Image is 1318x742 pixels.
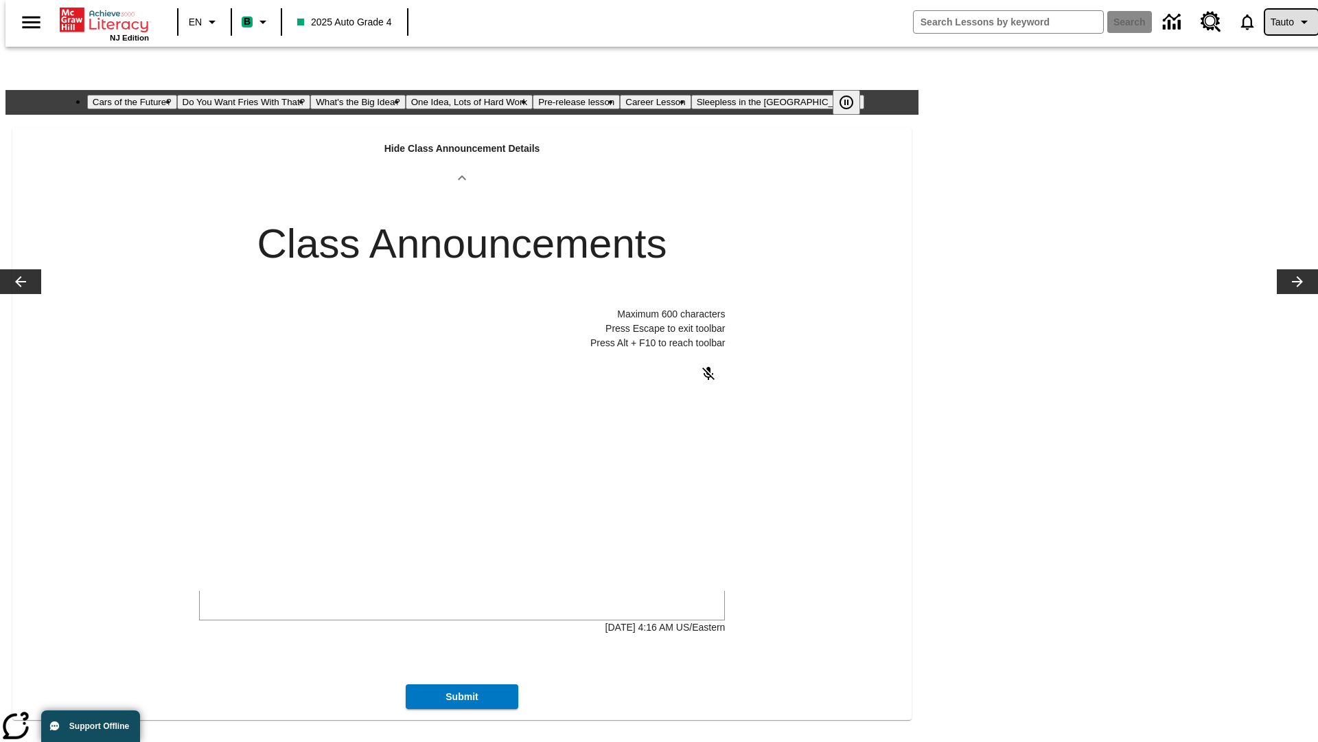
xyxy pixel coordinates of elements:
[691,95,865,109] button: Slide 7 Sleepless in the Animal Kingdom
[1229,4,1265,40] a: Notifications
[199,336,726,350] p: Press Alt + F10 to reach toolbar
[87,95,177,109] button: Slide 1 Cars of the Future?
[620,95,691,109] button: Slide 6 Career Lesson
[1277,269,1318,294] button: Lesson carousel, Next
[5,11,200,36] body: Maximum 600 characters Press Escape to exit toolbar Press Alt + F10 to reach toolbar
[60,6,149,34] a: Home
[189,15,202,30] span: EN
[199,307,726,322] p: Maximum 600 characters
[605,620,726,635] p: [DATE] 4:16 AM US/Eastern
[41,710,140,742] button: Support Offline
[60,5,149,42] div: Home
[1192,3,1229,41] a: Resource Center, Will open in new tab
[1155,3,1192,41] a: Data Center
[1265,10,1318,34] button: Profile/Settings
[833,90,874,115] div: Pause
[177,95,311,109] button: Slide 2 Do You Want Fries With That?
[310,95,406,109] button: Slide 3 What's the Big Idea?
[244,13,251,30] span: B
[12,128,912,186] div: Hide Class Announcement Details
[384,142,540,156] p: Hide Class Announcement Details
[257,219,667,269] h2: Class Announcements
[183,10,227,34] button: Language: EN, Select a language
[297,15,392,30] span: 2025 Auto Grade 4
[833,90,860,115] button: Pause
[533,95,620,109] button: Slide 5 Pre-release lesson
[69,721,129,731] span: Support Offline
[236,10,277,34] button: Boost Class color is mint green. Change class color
[5,11,200,36] p: Class Announcements at [DATE] 1:08:24 PM
[110,34,149,42] span: NJ Edition
[914,11,1103,33] input: search field
[11,2,51,43] button: Open side menu
[199,322,726,336] p: Press Escape to exit toolbar
[406,95,533,109] button: Slide 4 One Idea, Lots of Hard Work
[692,357,725,390] button: Click to activate and allow voice recognition
[406,684,518,710] button: Submit
[1271,15,1294,30] span: Tauto
[12,186,912,721] div: Hide Class Announcement Details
